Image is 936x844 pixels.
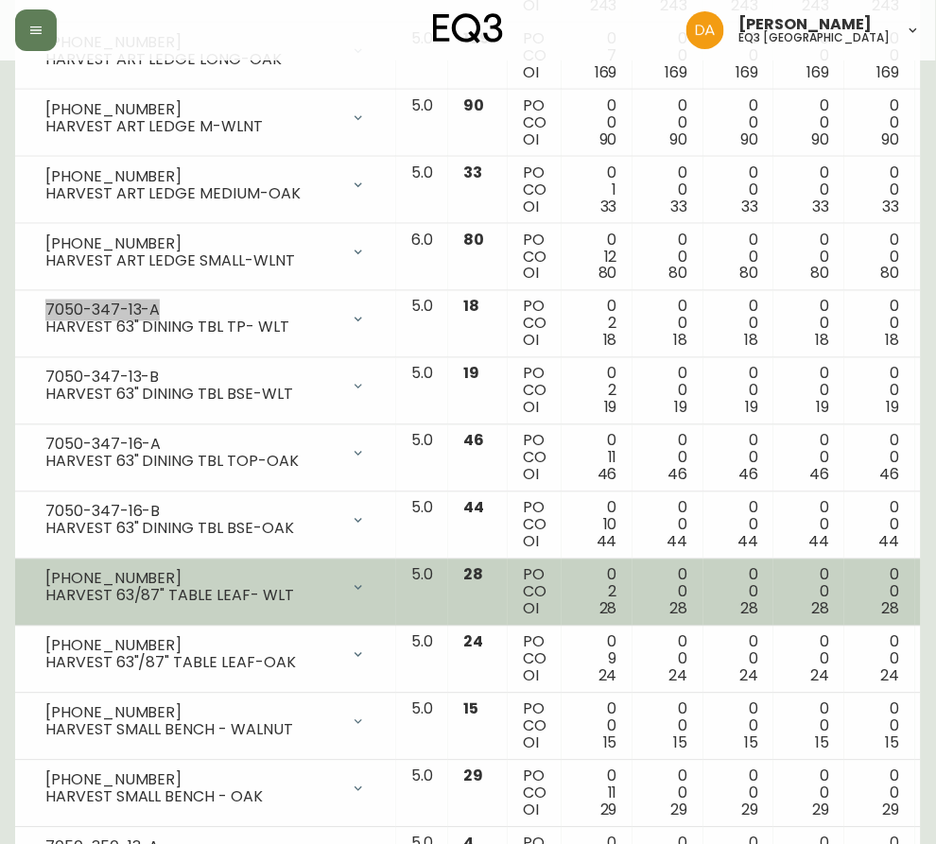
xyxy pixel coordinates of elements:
[880,464,900,486] span: 46
[648,299,688,350] div: 0 0
[523,196,539,217] span: OI
[719,500,759,551] div: 0 0
[577,366,617,417] div: 0 2
[523,299,546,350] div: PO CO
[577,634,617,685] div: 0 9
[859,634,900,685] div: 0 0
[739,17,873,32] span: [PERSON_NAME]
[45,722,339,739] div: HARVEST SMALL BENCH - WALNUT
[674,330,688,352] span: 18
[30,701,381,743] div: [PHONE_NUMBER]HARVEST SMALL BENCH - WALNUT
[719,567,759,618] div: 0 0
[577,500,617,551] div: 0 10
[812,800,829,821] span: 29
[648,232,688,283] div: 0 0
[463,363,479,385] span: 19
[396,560,448,627] td: 5.0
[809,464,829,486] span: 46
[45,789,339,806] div: HARVEST SMALL BENCH - OAK
[648,433,688,484] div: 0 0
[599,598,617,620] span: 28
[523,330,539,352] span: OI
[396,358,448,425] td: 5.0
[45,235,339,252] div: [PHONE_NUMBER]
[523,433,546,484] div: PO CO
[45,51,339,68] div: HARVEST ART LEDGE LONG-OAK
[886,330,900,352] span: 18
[523,464,539,486] span: OI
[523,598,539,620] span: OI
[859,768,900,819] div: 0 0
[523,366,546,417] div: PO CO
[808,531,829,553] span: 44
[648,97,688,148] div: 0 0
[740,263,759,284] span: 80
[719,164,759,215] div: 0 0
[648,768,688,819] div: 0 0
[577,299,617,350] div: 0 2
[668,464,688,486] span: 46
[396,425,448,492] td: 5.0
[600,800,617,821] span: 29
[30,768,381,810] div: [PHONE_NUMBER]HARVEST SMALL BENCH - OAK
[789,768,829,819] div: 0 0
[523,232,546,283] div: PO CO
[648,634,688,685] div: 0 0
[30,299,381,340] div: 7050-347-13-AHARVEST 63" DINING TBL TP- WLT
[45,454,339,471] div: HARVEST 63" DINING TBL TOP-OAK
[463,564,483,586] span: 28
[737,61,759,83] span: 169
[595,61,617,83] span: 169
[648,500,688,551] div: 0 0
[523,397,539,419] span: OI
[789,500,829,551] div: 0 0
[671,196,688,217] span: 33
[396,492,448,560] td: 5.0
[719,701,759,752] div: 0 0
[810,263,829,284] span: 80
[815,732,829,754] span: 15
[463,229,484,250] span: 80
[523,263,539,284] span: OI
[577,567,617,618] div: 0 2
[675,397,688,419] span: 19
[604,397,617,419] span: 19
[648,701,688,752] div: 0 0
[883,800,900,821] span: 29
[45,185,339,202] div: HARVEST ART LEDGE MEDIUM-OAK
[648,30,688,81] div: 0 0
[396,291,448,358] td: 5.0
[882,598,900,620] span: 28
[859,30,900,81] div: 0 0
[396,157,448,224] td: 5.0
[45,101,339,118] div: [PHONE_NUMBER]
[810,665,829,687] span: 24
[815,330,829,352] span: 18
[30,97,381,139] div: [PHONE_NUMBER]HARVEST ART LEDGE M-WLNT
[433,13,503,43] img: logo
[598,263,617,284] span: 80
[577,701,617,752] div: 0 0
[523,30,546,81] div: PO CO
[45,638,339,655] div: [PHONE_NUMBER]
[463,162,482,183] span: 33
[577,433,617,484] div: 0 11
[719,634,759,685] div: 0 0
[746,397,759,419] span: 19
[789,433,829,484] div: 0 0
[45,387,339,404] div: HARVEST 63" DINING TBL BSE-WLT
[45,655,339,672] div: HARVEST 63"/87" TABLE LEAF-OAK
[30,366,381,407] div: 7050-347-13-BHARVEST 63" DINING TBL BSE-WLT
[45,319,339,336] div: HARVEST 63" DINING TBL TP- WLT
[45,521,339,538] div: HARVEST 63" DINING TBL BSE-OAK
[806,61,829,83] span: 169
[739,464,759,486] span: 46
[667,531,688,553] span: 44
[719,366,759,417] div: 0 0
[463,95,484,116] span: 90
[670,598,688,620] span: 28
[740,665,759,687] span: 24
[396,761,448,828] td: 5.0
[463,631,483,653] span: 24
[396,627,448,694] td: 5.0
